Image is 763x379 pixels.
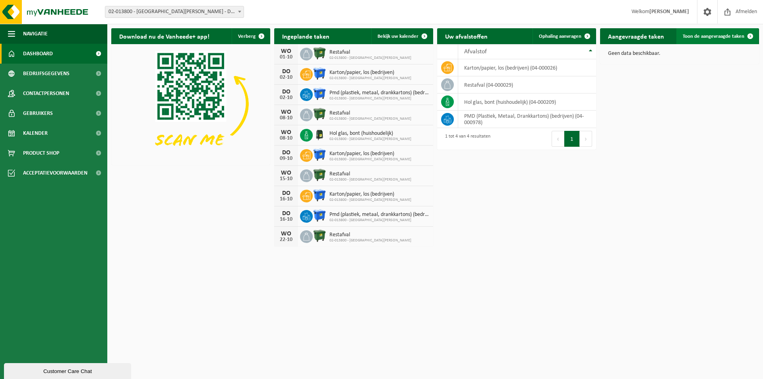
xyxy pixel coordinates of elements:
span: 02-013800 - BLUE WOODS HOTEL - DEERLIJK [105,6,244,17]
span: Bedrijfsgegevens [23,64,70,84]
td: hol glas, bont (huishoudelijk) (04-000209) [458,93,596,111]
button: 1 [564,131,580,147]
span: Karton/papier, los (bedrijven) [329,70,411,76]
h2: Ingeplande taken [274,28,337,44]
img: WB-1100-HPE-BE-01 [313,148,326,161]
div: 08-10 [278,136,294,141]
span: 02-013800 - [GEOGRAPHIC_DATA][PERSON_NAME] [329,218,429,223]
span: Product Shop [23,143,59,163]
span: Kalender [23,123,48,143]
div: WO [278,170,294,176]
span: 02-013800 - [GEOGRAPHIC_DATA][PERSON_NAME] [329,96,429,101]
span: Contactpersonen [23,84,69,103]
div: 16-10 [278,217,294,222]
td: restafval (04-000029) [458,76,596,93]
div: 15-10 [278,176,294,182]
img: CR-HR-1C-1000-PES-01 [313,128,326,141]
div: 1 tot 4 van 4 resultaten [441,130,490,148]
span: 02-013800 - [GEOGRAPHIC_DATA][PERSON_NAME] [329,76,411,81]
span: 02-013800 - BLUE WOODS HOTEL - DEERLIJK [105,6,244,18]
span: Afvalstof [464,49,487,55]
span: Hol glas, bont (huishoudelijk) [329,130,411,137]
td: karton/papier, los (bedrijven) (04-000026) [458,59,596,76]
div: 22-10 [278,237,294,243]
div: 02-10 [278,95,294,101]
div: WO [278,129,294,136]
span: Bekijk uw kalender [378,34,418,39]
span: Restafval [329,49,411,56]
h2: Download nu de Vanheede+ app! [111,28,217,44]
span: Toon de aangevraagde taken [683,34,744,39]
h2: Uw afvalstoffen [437,28,496,44]
span: Karton/papier, los (bedrijven) [329,151,411,157]
span: 02-013800 - [GEOGRAPHIC_DATA][PERSON_NAME] [329,157,411,162]
span: 02-013800 - [GEOGRAPHIC_DATA][PERSON_NAME] [329,198,411,202]
span: 02-013800 - [GEOGRAPHIC_DATA][PERSON_NAME] [329,117,411,121]
div: 16-10 [278,196,294,202]
span: Dashboard [23,44,53,64]
span: 02-013800 - [GEOGRAPHIC_DATA][PERSON_NAME] [329,137,411,142]
img: WB-1100-HPE-GN-01 [313,47,326,60]
img: WB-1100-HPE-BE-01 [313,87,326,101]
div: 01-10 [278,54,294,60]
img: WB-1100-HPE-BE-01 [313,189,326,202]
button: Next [580,131,592,147]
div: 08-10 [278,115,294,121]
span: Restafval [329,171,411,177]
span: Pmd (plastiek, metaal, drankkartons) (bedrijven) [329,212,429,218]
span: Restafval [329,232,411,238]
a: Bekijk uw kalender [371,28,432,44]
div: 02-10 [278,75,294,80]
span: Acceptatievoorwaarden [23,163,87,183]
a: Ophaling aanvragen [533,28,595,44]
div: DO [278,89,294,95]
span: 02-013800 - [GEOGRAPHIC_DATA][PERSON_NAME] [329,56,411,60]
span: Gebruikers [23,103,53,123]
div: DO [278,150,294,156]
a: Toon de aangevraagde taken [676,28,758,44]
img: Download de VHEPlus App [111,44,270,163]
span: Verberg [238,34,256,39]
img: WB-1100-HPE-GN-01 [313,107,326,121]
img: WB-1100-HPE-BE-01 [313,209,326,222]
img: WB-1100-HPE-GN-01 [313,168,326,182]
div: WO [278,109,294,115]
strong: [PERSON_NAME] [649,9,689,15]
div: DO [278,210,294,217]
div: WO [278,48,294,54]
span: Karton/papier, los (bedrijven) [329,191,411,198]
img: WB-1100-HPE-BE-01 [313,67,326,80]
span: 02-013800 - [GEOGRAPHIC_DATA][PERSON_NAME] [329,238,411,243]
div: DO [278,190,294,196]
span: Ophaling aanvragen [539,34,581,39]
span: Pmd (plastiek, metaal, drankkartons) (bedrijven) [329,90,429,96]
p: Geen data beschikbaar. [608,51,751,56]
span: Restafval [329,110,411,117]
td: PMD (Plastiek, Metaal, Drankkartons) (bedrijven) (04-000978) [458,111,596,128]
button: Previous [552,131,564,147]
img: WB-1100-HPE-GN-01 [313,229,326,243]
span: 02-013800 - [GEOGRAPHIC_DATA][PERSON_NAME] [329,177,411,182]
iframe: chat widget [4,362,133,379]
div: WO [278,231,294,237]
div: DO [278,68,294,75]
h2: Aangevraagde taken [600,28,672,44]
div: 09-10 [278,156,294,161]
span: Navigatie [23,24,48,44]
button: Verberg [232,28,269,44]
